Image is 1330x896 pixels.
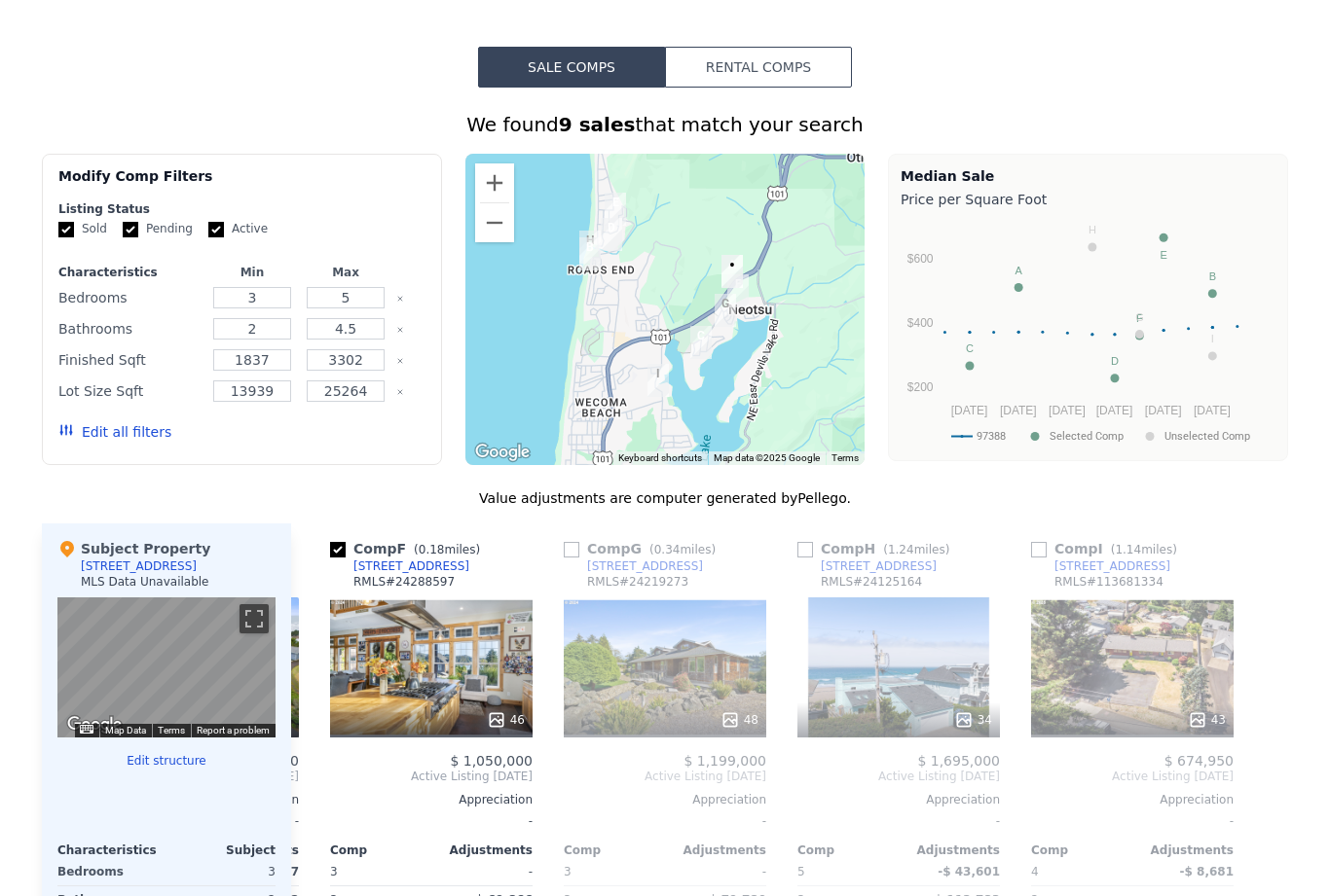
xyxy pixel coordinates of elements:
[642,543,723,556] span: ( miles)
[797,807,1000,835] div: -
[564,865,572,878] span: 3
[396,388,404,396] button: Clear
[330,792,533,807] div: Appreciation
[1015,265,1022,276] text: A
[1211,333,1214,344] text: I
[158,725,185,735] a: Terms (opens in new tab)
[1160,249,1166,261] text: E
[572,230,609,278] div: 5725 NW Jetty Ave
[57,753,276,769] button: Edit structure
[57,597,276,737] div: Street View
[564,807,766,835] div: -
[123,222,138,237] input: Pending
[57,597,276,737] div: Map
[1135,311,1144,323] text: G
[1050,430,1124,443] text: Selected Comp
[123,221,193,237] label: Pending
[166,842,276,858] div: Subject
[353,574,455,590] div: RMLS # 24288597
[330,865,338,878] span: 3
[330,558,469,574] a: [STREET_ADDRESS]
[406,543,488,556] span: ( miles)
[330,807,533,835] div: -
[564,539,723,558] div: Comp G
[208,222,224,237] input: Active
[353,558,469,574] div: [STREET_ADDRESS]
[714,247,751,296] div: 7045 Neptune Ave
[821,558,937,574] div: [STREET_ADDRESS]
[831,452,859,463] a: Terms (opens in new tab)
[1089,224,1096,235] text: H
[475,203,514,242] button: Zoom out
[907,380,934,394] text: $200
[58,166,425,201] div: Modify Comp Filters
[42,488,1288,508] div: Value adjustments are computer generated by Pellego .
[654,543,681,556] span: 0.34
[564,792,766,807] div: Appreciation
[888,543,914,556] span: 1.24
[435,858,533,885] div: -
[470,440,535,465] img: Google
[1031,558,1170,574] a: [STREET_ADDRESS]
[1031,842,1132,858] div: Comp
[209,265,295,280] div: Min
[1115,543,1141,556] span: 1.14
[1111,355,1119,367] text: D
[330,769,533,784] span: Active Listing [DATE]
[1031,769,1234,784] span: Active Listing [DATE]
[396,326,404,334] button: Clear
[58,222,74,237] input: Sold
[899,842,1000,858] div: Adjustments
[875,543,957,556] span: ( miles)
[58,284,202,311] div: Bedrooms
[58,221,107,237] label: Sold
[564,842,665,858] div: Comp
[1049,404,1086,417] text: [DATE]
[330,842,431,858] div: Comp
[1180,865,1234,878] span: -$ 8,681
[1000,404,1037,417] text: [DATE]
[597,185,634,233] div: 6421 NE Port Dr
[475,163,514,202] button: Zoom in
[330,539,488,558] div: Comp F
[917,753,1000,769] span: $ 1,695,000
[797,865,805,878] span: 5
[564,558,703,574] a: [STREET_ADDRESS]
[665,47,852,88] button: Rental Comps
[797,842,899,858] div: Comp
[1031,792,1234,807] div: Appreciation
[58,377,202,405] div: Lot Size Sqft
[683,753,766,769] span: $ 1,199,000
[1164,430,1250,443] text: Unselected Comp
[396,295,404,303] button: Clear
[683,318,720,367] div: 3774 NE 40th St
[618,451,702,465] button: Keyboard shortcuts
[901,186,1275,213] div: Price per Square Foot
[197,725,270,735] a: Report a problem
[1209,270,1216,282] text: B
[170,858,276,885] div: 3
[640,356,677,405] div: 3449 NE West Devils Lake Rd
[105,724,146,737] button: Map Data
[901,213,1275,456] svg: A chart.
[1188,710,1226,730] div: 43
[81,558,197,574] div: [STREET_ADDRESS]
[470,440,535,465] a: Open this area in Google Maps (opens a new window)
[1194,404,1231,417] text: [DATE]
[901,166,1275,186] div: Median Sale
[58,265,202,280] div: Characteristics
[81,574,209,590] div: MLS Data Unavailable
[1136,312,1143,324] text: F
[42,111,1288,138] div: We found that match your search
[478,47,665,88] button: Sale Comps
[821,574,922,590] div: RMLS # 24125164
[62,712,127,737] a: Open this area in Google Maps (opens a new window)
[1145,404,1182,417] text: [DATE]
[1103,543,1185,556] span: ( miles)
[57,842,166,858] div: Characteristics
[419,543,445,556] span: 0.18
[797,792,1000,807] div: Appreciation
[797,558,937,574] a: [STREET_ADDRESS]
[665,842,766,858] div: Adjustments
[966,342,974,354] text: C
